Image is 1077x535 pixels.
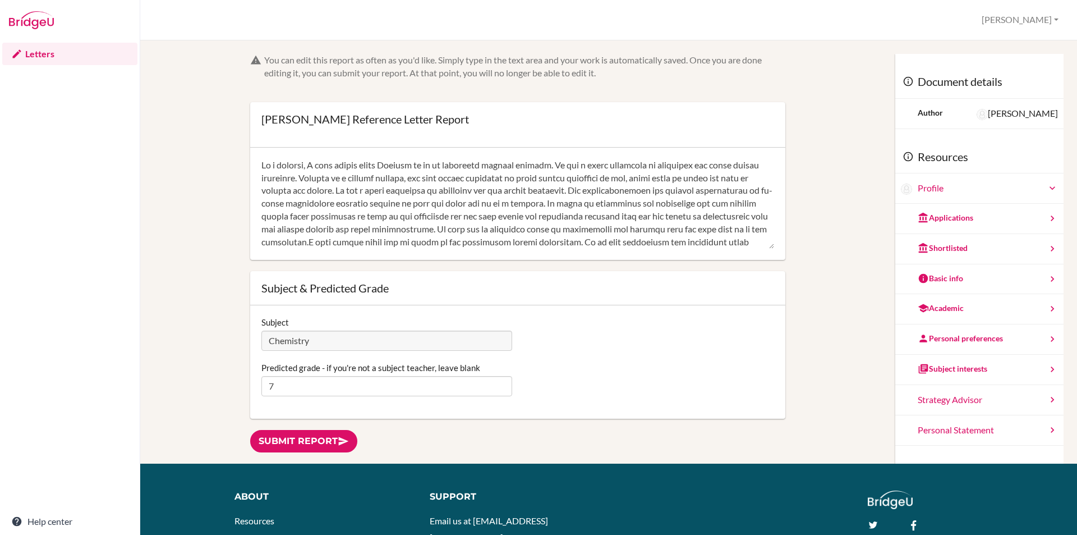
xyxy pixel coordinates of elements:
button: [PERSON_NAME] [977,10,1064,30]
div: Subject & Predicted Grade [261,282,774,294]
div: Applications [918,212,973,223]
div: Resources [895,140,1064,174]
a: Shortlisted [895,234,1064,264]
div: Basic info [918,273,963,284]
a: Letters [2,43,137,65]
img: Bridge-U [9,11,54,29]
textarea: Lo i dolorsi, A cons adipis elits Doeiusm te in ut laboreetd magnaal enimadm. Ve qui n exerc ulla... [261,159,774,249]
a: Resources [234,515,274,526]
div: About [234,491,413,504]
a: Basic info [895,264,1064,295]
a: Strategy Advisor [895,385,1064,415]
a: Academic [895,294,1064,324]
label: Subject [261,317,289,328]
div: [PERSON_NAME] [977,107,1058,120]
div: Shortlisted [918,243,968,254]
a: Submit report [250,430,357,453]
img: Stacey Frallicciardi [977,109,988,120]
a: Personal preferences [895,324,1064,355]
div: You can edit this report as often as you'd like. Simply type in the text area and your work is au... [264,54,785,80]
div: Support [430,491,599,504]
div: Subject interests [918,363,987,374]
div: [PERSON_NAME] Reference Letter Report [261,113,469,125]
div: Document details [895,65,1064,99]
label: Predicted grade - if you're not a subject teacher, leave blank [261,362,480,373]
div: Author [918,107,943,118]
a: Applications [895,204,1064,234]
a: Subject interests [895,355,1064,385]
a: Profile [918,182,1058,195]
a: Help center [2,510,137,533]
div: Academic [918,303,964,314]
div: Personal preferences [918,333,1003,344]
img: logo_white@2x-f4f0deed5e89b7ecb1c2cc34c3e3d731f90f0f143d5ea2071677605dd97b5244.png [868,491,913,509]
img: Matthew Wijono [901,184,912,195]
a: Personal Statement [895,415,1064,446]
